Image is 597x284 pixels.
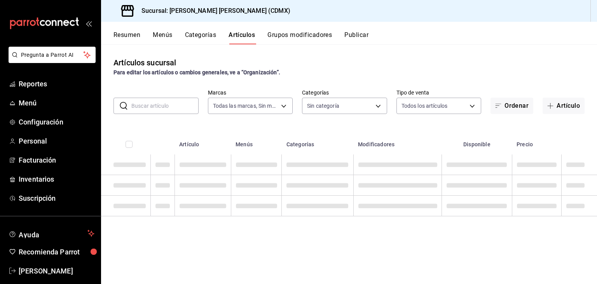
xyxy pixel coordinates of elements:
button: Pregunta a Parrot AI [9,47,96,63]
span: Recomienda Parrot [19,247,94,257]
strong: Para editar los artículos o cambios generales, ve a “Organización”. [113,69,280,75]
th: Artículo [175,130,231,154]
span: Reportes [19,79,94,89]
button: Artículos [229,31,255,44]
h3: Sucursal: [PERSON_NAME] [PERSON_NAME] (CDMX) [135,6,290,16]
span: Inventarios [19,174,94,184]
th: Modificadores [353,130,442,154]
button: Publicar [344,31,368,44]
span: Pregunta a Parrot AI [21,51,84,59]
button: Categorías [185,31,216,44]
span: Suscripción [19,193,94,203]
button: Resumen [113,31,140,44]
span: Configuración [19,117,94,127]
span: Ayuda [19,229,84,238]
div: navigation tabs [113,31,597,44]
th: Precio [512,130,561,154]
span: Facturación [19,155,94,165]
span: Sin categoría [307,102,339,110]
a: Pregunta a Parrot AI [5,56,96,65]
span: Personal [19,136,94,146]
span: Todas las marcas, Sin marca [213,102,279,110]
input: Buscar artículo [131,98,199,114]
th: Menús [231,130,282,154]
button: Artículo [543,98,585,114]
label: Tipo de venta [396,90,482,95]
button: Menús [153,31,172,44]
span: Menú [19,98,94,108]
span: Todos los artículos [401,102,448,110]
button: Ordenar [491,98,533,114]
button: open_drawer_menu [86,20,92,26]
label: Marcas [208,90,293,95]
th: Categorías [282,130,353,154]
div: Artículos sucursal [113,57,176,68]
th: Disponible [442,130,512,154]
span: [PERSON_NAME] [19,266,94,276]
button: Grupos modificadores [267,31,332,44]
label: Categorías [302,90,387,95]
